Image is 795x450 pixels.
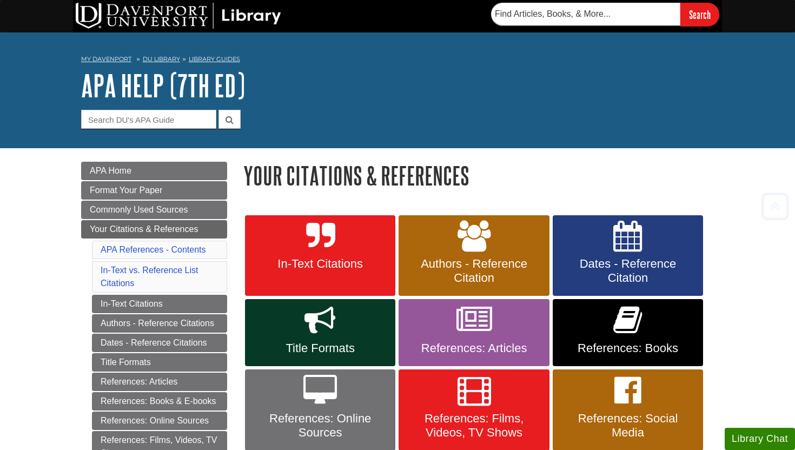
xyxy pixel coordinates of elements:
[143,55,180,63] a: DU Library
[725,428,795,450] button: Library Chat
[407,341,541,355] span: References: Articles
[92,314,227,333] a: Authors - Reference Citations
[253,412,387,440] span: References: Online Sources
[92,334,227,352] a: Dates - Reference Citations
[92,412,227,430] a: References: Online Sources
[81,220,227,239] a: Your Citations & References
[243,162,714,189] h1: Your Citations & References
[561,257,695,285] span: Dates - Reference Citation
[81,69,245,102] a: APA Help (7th Ed)
[90,224,198,234] span: Your Citations & References
[92,295,227,313] a: In-Text Citations
[92,392,227,411] a: References: Books & E-books
[253,341,387,355] span: Title Formats
[407,412,541,440] span: References: Films, Videos, TV Shows
[76,3,281,29] img: DU Library
[399,215,549,296] a: Authors - Reference Citation
[189,55,240,63] a: Library Guides
[81,181,227,200] a: Format Your Paper
[561,412,695,440] span: References: Social Media
[92,373,227,391] a: References: Articles
[90,186,162,195] span: Format Your Paper
[90,205,188,214] span: Commonly Used Sources
[561,341,695,355] span: References: Books
[245,215,395,296] a: In-Text Citations
[758,199,792,214] a: Back to Top
[491,3,719,26] form: Searches DU Library's articles, books, and more
[81,52,714,69] nav: breadcrumb
[553,215,703,296] a: Dates - Reference Citation
[92,353,227,372] a: Title Formats
[81,55,131,64] a: My Davenport
[81,162,227,180] a: APA Home
[680,3,719,26] input: Search
[90,166,131,175] span: APA Home
[553,299,703,366] a: References: Books
[407,257,541,285] span: Authors - Reference Citation
[399,299,549,366] a: References: Articles
[491,3,680,25] input: Find Articles, Books, & More...
[101,245,206,254] a: APA References - Contents
[81,201,227,219] a: Commonly Used Sources
[245,299,395,366] a: Title Formats
[81,110,216,129] input: Search DU's APA Guide
[253,257,387,271] span: In-Text Citations
[101,266,198,288] a: In-Text vs. Reference List Citations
